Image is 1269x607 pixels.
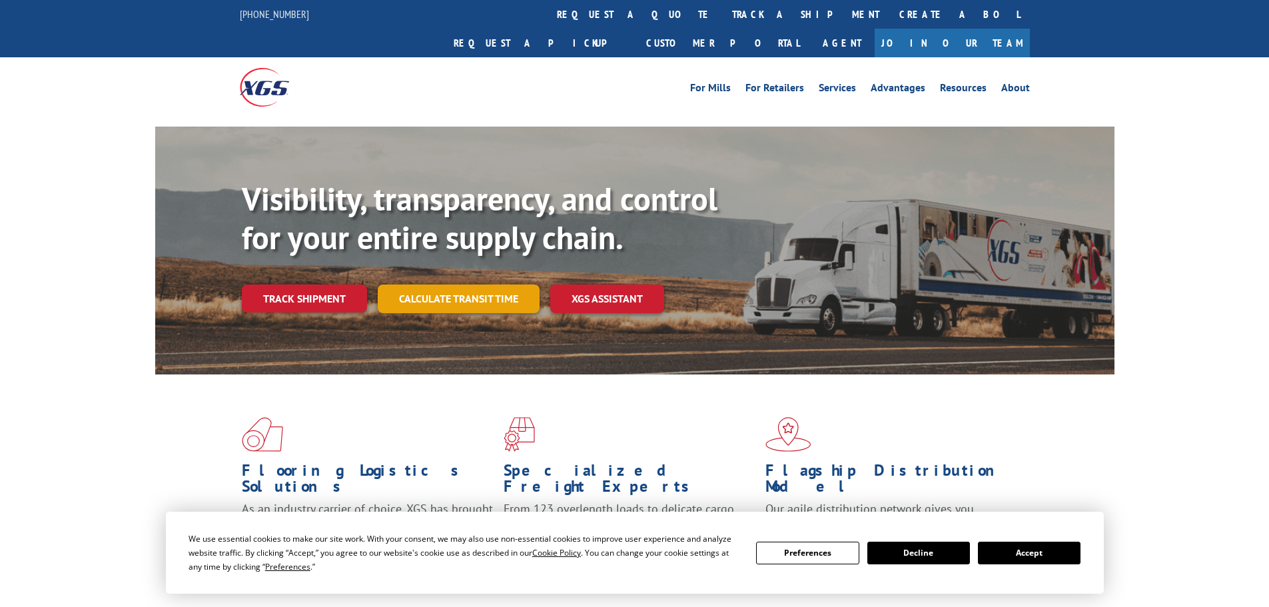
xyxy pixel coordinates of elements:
[242,178,717,258] b: Visibility, transparency, and control for your entire supply chain.
[504,501,755,560] p: From 123 overlength loads to delicate cargo, our experienced staff knows the best way to move you...
[636,29,809,57] a: Customer Portal
[242,285,367,312] a: Track shipment
[444,29,636,57] a: Request a pickup
[871,83,925,97] a: Advantages
[756,542,859,564] button: Preferences
[504,462,755,501] h1: Specialized Freight Experts
[240,7,309,21] a: [PHONE_NUMBER]
[1001,83,1030,97] a: About
[765,462,1017,501] h1: Flagship Distribution Model
[504,417,535,452] img: xgs-icon-focused-on-flooring-red
[242,417,283,452] img: xgs-icon-total-supply-chain-intelligence-red
[875,29,1030,57] a: Join Our Team
[265,561,310,572] span: Preferences
[242,501,493,548] span: As an industry carrier of choice, XGS has brought innovation and dedication to flooring logistics...
[550,285,664,313] a: XGS ASSISTANT
[745,83,804,97] a: For Retailers
[765,501,1011,532] span: Our agile distribution network gives you nationwide inventory management on demand.
[690,83,731,97] a: For Mills
[765,417,811,452] img: xgs-icon-flagship-distribution-model-red
[940,83,987,97] a: Resources
[532,547,581,558] span: Cookie Policy
[189,532,740,574] div: We use essential cookies to make our site work. With your consent, we may also use non-essential ...
[378,285,540,313] a: Calculate transit time
[819,83,856,97] a: Services
[809,29,875,57] a: Agent
[978,542,1080,564] button: Accept
[166,512,1104,594] div: Cookie Consent Prompt
[867,542,970,564] button: Decline
[242,462,494,501] h1: Flooring Logistics Solutions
